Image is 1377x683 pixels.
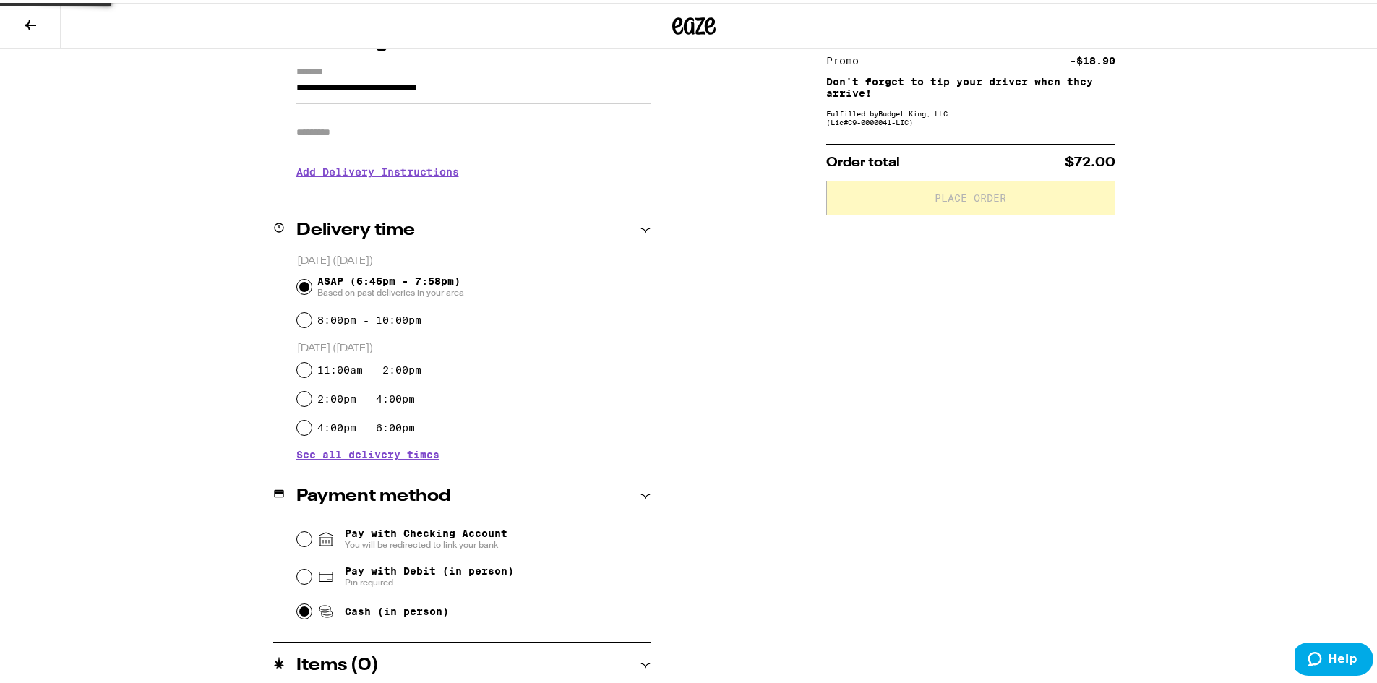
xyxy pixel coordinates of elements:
[297,252,651,265] p: [DATE] ([DATE])
[826,106,1115,124] div: Fulfilled by Budget King, LLC (Lic# C9-0000041-LIC )
[1070,53,1115,63] div: -$18.90
[317,419,415,431] label: 4:00pm - 6:00pm
[345,562,514,574] span: Pay with Debit (in person)
[296,153,651,186] h3: Add Delivery Instructions
[1295,640,1373,676] iframe: Opens a widget where you can find more information
[296,654,379,671] h2: Items ( 0 )
[317,361,421,373] label: 11:00am - 2:00pm
[296,186,651,197] p: We'll contact you at [PHONE_NUMBER] when we arrive
[317,272,464,296] span: ASAP (6:46pm - 7:58pm)
[935,190,1006,200] span: Place Order
[826,53,869,63] div: Promo
[317,284,464,296] span: Based on past deliveries in your area
[296,447,439,457] button: See all delivery times
[317,390,415,402] label: 2:00pm - 4:00pm
[826,153,900,166] span: Order total
[296,485,450,502] h2: Payment method
[1065,153,1115,166] span: $72.00
[345,536,507,548] span: You will be redirected to link your bank
[317,312,421,323] label: 8:00pm - 10:00pm
[296,219,415,236] h2: Delivery time
[345,603,449,614] span: Cash (in person)
[297,339,651,353] p: [DATE] ([DATE])
[345,525,507,548] span: Pay with Checking Account
[345,574,514,585] span: Pin required
[826,73,1115,96] p: Don't forget to tip your driver when they arrive!
[826,178,1115,212] button: Place Order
